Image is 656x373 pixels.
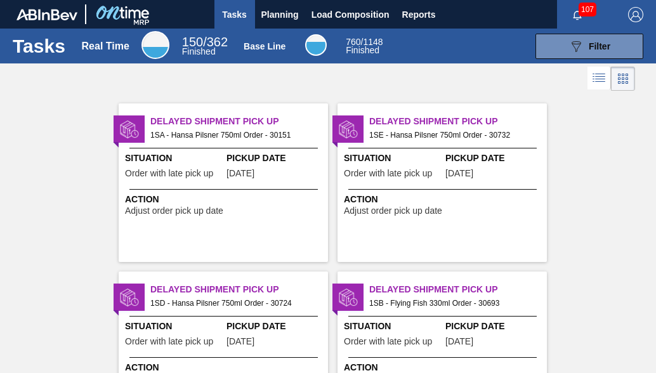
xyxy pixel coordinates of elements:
span: Order with late pick up [125,337,213,346]
span: Action [125,193,325,206]
span: Reports [402,7,436,22]
span: Pickup Date [445,152,544,165]
span: Tasks [221,7,249,22]
div: Real Time [182,37,228,56]
span: Order with late pick up [125,169,213,178]
span: Situation [344,320,442,333]
span: 107 [579,3,596,16]
span: Delayed Shipment Pick Up [369,283,547,296]
span: 1SE - Hansa Pilsner 750ml Order - 30732 [369,128,537,142]
div: Real Time [141,31,169,59]
div: Base Line [305,34,327,56]
span: 07/25/2025 [226,169,254,178]
span: 760 [346,37,360,47]
span: Delayed Shipment Pick Up [150,283,328,296]
span: Adjust order pick up date [344,206,442,216]
span: Situation [344,152,442,165]
span: Pickup Date [226,320,325,333]
span: 08/15/2025 [445,169,473,178]
span: Pickup Date [226,152,325,165]
span: 1SA - Hansa Pilsner 750ml Order - 30151 [150,128,318,142]
span: / 362 [182,35,228,49]
span: Filter [589,41,610,51]
span: 08/14/2025 [445,337,473,346]
img: status [339,120,358,139]
span: Order with late pick up [344,337,432,346]
img: status [120,288,139,307]
span: / 1148 [346,37,383,47]
span: Load Composition [312,7,390,22]
div: Base Line [346,38,383,55]
span: Delayed Shipment Pick Up [150,115,328,128]
span: Finished [346,45,379,55]
span: Delayed Shipment Pick Up [369,115,547,128]
img: status [339,288,358,307]
span: 1SB - Flying Fish 330ml Order - 30693 [369,296,537,310]
button: Filter [535,34,643,59]
span: Situation [125,152,223,165]
span: Planning [261,7,299,22]
div: Base Line [244,41,285,51]
div: Real Time [82,41,129,52]
button: Notifications [557,6,598,23]
span: Adjust order pick up date [125,206,223,216]
img: status [120,120,139,139]
div: Card Vision [611,67,635,91]
span: Order with late pick up [344,169,432,178]
span: 150 [182,35,203,49]
img: TNhmsLtSVTkK8tSr43FrP2fwEKptu5GPRR3wAAAABJRU5ErkJggg== [16,9,77,20]
span: Situation [125,320,223,333]
span: Finished [182,46,216,56]
h1: Tasks [13,39,65,53]
span: Pickup Date [445,320,544,333]
img: Logout [628,7,643,22]
span: Action [344,193,544,206]
span: 1SD - Hansa Pilsner 750ml Order - 30724 [150,296,318,310]
div: List Vision [587,67,611,91]
span: 08/15/2025 [226,337,254,346]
